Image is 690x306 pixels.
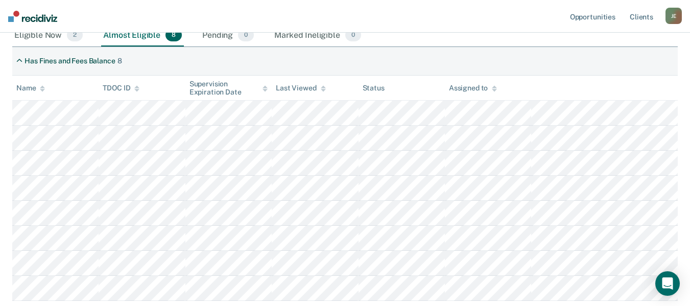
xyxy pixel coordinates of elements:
div: J E [665,8,682,24]
div: Supervision Expiration Date [189,80,268,97]
div: Pending0 [200,25,256,47]
img: Recidiviz [8,11,57,22]
div: Last Viewed [276,84,325,92]
span: 0 [238,29,254,42]
div: Has Fines and Fees Balance8 [12,53,126,69]
div: 8 [117,57,122,65]
div: Almost Eligible8 [101,25,184,47]
div: Has Fines and Fees Balance [25,57,115,65]
div: Assigned to [449,84,497,92]
div: Name [16,84,45,92]
div: Status [363,84,385,92]
button: JE [665,8,682,24]
div: Eligible Now2 [12,25,85,47]
span: 0 [345,29,361,42]
div: Marked Ineligible0 [272,25,363,47]
div: TDOC ID [103,84,139,92]
span: 8 [165,29,182,42]
div: Open Intercom Messenger [655,271,680,296]
span: 2 [67,29,83,42]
